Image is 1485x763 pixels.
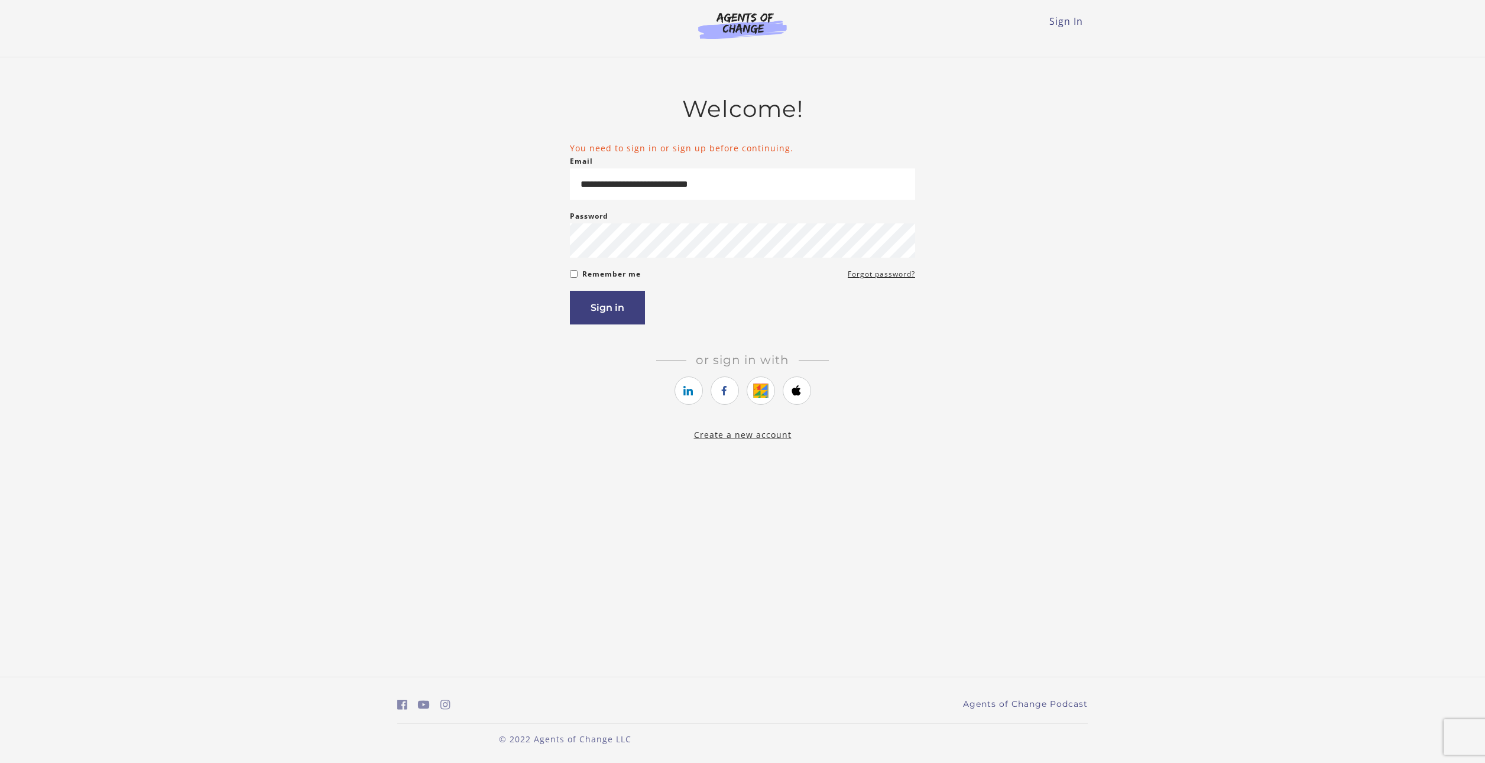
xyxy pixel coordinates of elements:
[711,376,739,405] a: https://courses.thinkific.com/users/auth/facebook?ss%5Breferral%5D=&ss%5Buser_return_to%5D=%2Fcou...
[686,12,799,39] img: Agents of Change Logo
[675,376,703,405] a: https://courses.thinkific.com/users/auth/linkedin?ss%5Breferral%5D=&ss%5Buser_return_to%5D=%2Fcou...
[397,699,407,710] i: https://www.facebook.com/groups/aswbtestprep (Open in a new window)
[397,733,733,745] p: © 2022 Agents of Change LLC
[570,209,608,223] label: Password
[570,291,579,631] label: If you are a human, ignore this field
[783,376,811,405] a: https://courses.thinkific.com/users/auth/apple?ss%5Breferral%5D=&ss%5Buser_return_to%5D=%2Fcourse...
[418,696,430,713] a: https://www.youtube.com/c/AgentsofChangeTestPrepbyMeaganMitchell (Open in a new window)
[418,699,430,710] i: https://www.youtube.com/c/AgentsofChangeTestPrepbyMeaganMitchell (Open in a new window)
[686,353,799,367] span: Or sign in with
[694,429,792,440] a: Create a new account
[570,291,645,324] button: Sign in
[963,698,1088,710] a: Agents of Change Podcast
[747,376,775,405] a: https://courses.thinkific.com/users/auth/google?ss%5Breferral%5D=&ss%5Buser_return_to%5D=%2Fcours...
[397,696,407,713] a: https://www.facebook.com/groups/aswbtestprep (Open in a new window)
[582,267,641,281] label: Remember me
[440,696,450,713] a: https://www.instagram.com/agentsofchangeprep/ (Open in a new window)
[1049,15,1083,28] a: Sign In
[570,95,915,123] h2: Welcome!
[440,699,450,710] i: https://www.instagram.com/agentsofchangeprep/ (Open in a new window)
[848,267,915,281] a: Forgot password?
[570,142,915,154] li: You need to sign in or sign up before continuing.
[570,154,593,168] label: Email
